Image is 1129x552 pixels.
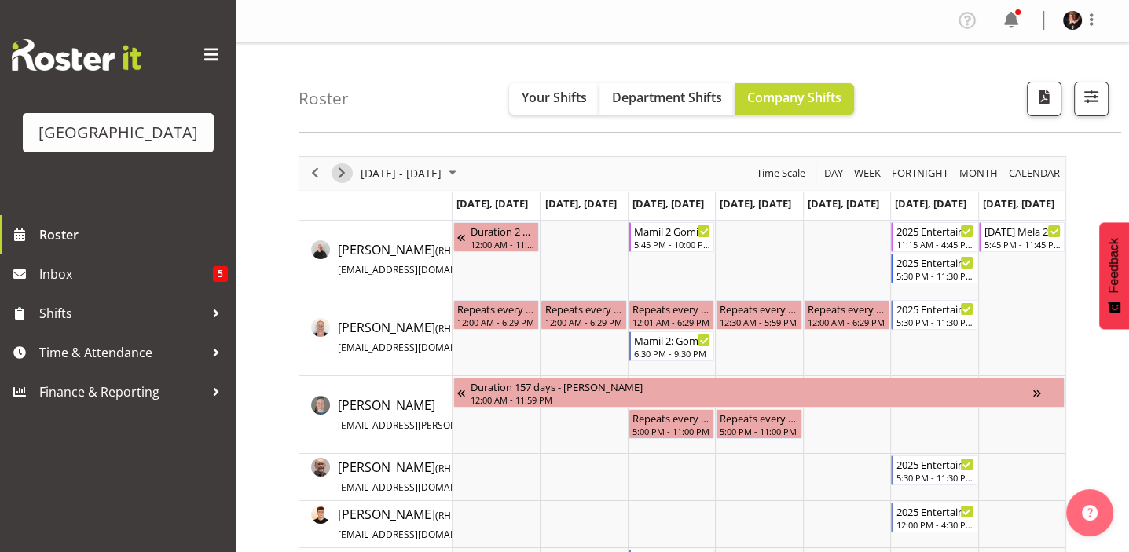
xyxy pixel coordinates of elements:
div: Aaron Smart"s event - 2025 Entertainer of the Year - EVENING Begin From Saturday, October 4, 2025... [891,254,977,283]
a: [PERSON_NAME][EMAIL_ADDRESS][PERSON_NAME][DOMAIN_NAME] [338,396,625,433]
button: Previous [305,163,326,183]
div: next period [328,157,355,190]
span: [DATE], [DATE] [983,196,1054,210]
div: 2025 Entertainer of the Year FOHM shift - MATINEE [896,223,973,239]
div: Repeats every [DATE], [DATE], [DATE] - [PERSON_NAME] [544,301,622,316]
span: [PERSON_NAME] [338,397,625,433]
div: Aiddie Carnihan"s event - 2025 Entertainer of the Year - EVENING Begin From Saturday, October 4, ... [891,300,977,330]
span: [PERSON_NAME] [338,459,552,495]
button: Your Shifts [509,83,599,115]
h4: Roster [299,90,349,108]
span: calendar [1007,163,1061,183]
div: 12:00 PM - 4:30 PM [896,518,973,531]
button: Month [1006,163,1063,183]
button: Department Shifts [599,83,735,115]
button: Timeline Week [852,163,884,183]
div: Duration 157 days - [PERSON_NAME] [471,378,1033,394]
div: 12:01 AM - 6:29 PM [632,316,710,328]
div: Ailie Rundle"s event - Repeats every wednesday, thursday - Ailie Rundle Begin From Thursday, Octo... [716,409,801,439]
span: Time Scale [755,163,807,183]
div: Aiddie Carnihan"s event - Repeats every thursday - Aiddie Carnihan Begin From Thursday, October 2... [716,300,801,330]
span: RH 21.75 [438,244,478,258]
span: ( ) [435,509,470,522]
button: Timeline Day [822,163,846,183]
span: [DATE], [DATE] [456,196,528,210]
span: Feedback [1107,238,1121,293]
span: Fortnight [890,163,950,183]
div: 12:00 AM - 6:29 PM [544,316,622,328]
div: Repeats every [DATE] - [PERSON_NAME] [720,301,797,316]
div: 5:30 PM - 11:30 PM [896,316,973,328]
button: Timeline Month [957,163,1001,183]
div: Aiddie Carnihan"s event - Repeats every wednesday - Aiddie Carnihan Begin From Wednesday, October... [629,300,714,330]
div: 2025 Entertainer of the Year - EVENING [896,456,973,472]
div: Repeats every [DATE] - [PERSON_NAME] [632,301,710,316]
span: Department Shifts [612,89,722,106]
div: 12:30 AM - 5:59 PM [720,316,797,328]
span: [EMAIL_ADDRESS][PERSON_NAME][DOMAIN_NAME] [338,419,568,432]
div: [DATE] Mela 2025. FOHM Shift [984,223,1061,239]
button: October 2025 [358,163,464,183]
button: Company Shifts [735,83,854,115]
span: Company Shifts [747,89,841,106]
button: Filter Shifts [1074,82,1109,116]
div: 12:00 AM - 6:29 PM [808,316,885,328]
span: Time & Attendance [39,341,204,364]
div: Sep 29 - Oct 05, 2025 [355,157,466,190]
div: [GEOGRAPHIC_DATA] [38,121,198,144]
a: [PERSON_NAME](RH 21.75)[EMAIL_ADDRESS][DOMAIN_NAME] [338,240,563,278]
div: Aaron Smart"s event - Mamil 2 Gomil FOHM shift Begin From Wednesday, October 1, 2025 at 5:45:00 P... [629,222,714,252]
div: 2025 Entertainer of the Year - EVENING [896,254,973,270]
div: Repeats every [DATE], [DATE] - [PERSON_NAME] [632,410,710,426]
div: Ailie Rundle"s event - Duration 157 days - Ailie Rundle Begin From Wednesday, September 24, 2025 ... [453,378,1065,408]
span: [PERSON_NAME] [338,506,557,542]
div: 12:00 AM - 6:29 PM [457,316,535,328]
span: [DATE], [DATE] [895,196,966,210]
div: Aiddie Carnihan"s event - Mamil 2: Gomil Begin From Wednesday, October 1, 2025 at 6:30:00 PM GMT+... [629,331,714,361]
span: Finance & Reporting [39,380,204,404]
div: 5:30 PM - 11:30 PM [896,269,973,282]
div: Mamil 2 Gomil FOHM shift [634,223,710,239]
td: Aiddie Carnihan resource [299,298,453,376]
div: Aiddie Carnihan"s event - Repeats every monday, tuesday, friday - Aiddie Carnihan Begin From Mond... [453,300,539,330]
span: [DATE], [DATE] [808,196,879,210]
div: Alec Were"s event - 2025 Entertainer of the Year - EVENING Begin From Saturday, October 4, 2025 a... [891,455,977,485]
div: 5:30 PM - 11:30 PM [896,471,973,484]
span: [DATE] - [DATE] [359,163,443,183]
span: Shifts [39,302,204,325]
span: RH 6 [438,462,459,475]
a: [PERSON_NAME](RH 6)[EMAIL_ADDRESS][DOMAIN_NAME] [338,458,552,495]
div: 5:00 PM - 11:00 PM [720,425,797,437]
span: Day [823,163,845,183]
span: [PERSON_NAME] [338,241,563,277]
img: michelle-englehardt77a61dd232cbae36c93d4705c8cf7ee3.png [1063,11,1082,30]
div: Mamil 2: Gomil [634,332,710,348]
div: Aaron Smart"s event - Duration 2 days - Aaron Smart Begin From Saturday, September 27, 2025 at 12... [453,222,539,252]
div: Aaron Smart"s event - Diwali Mela 2025. FOHM Shift Begin From Sunday, October 5, 2025 at 5:45:00 ... [979,222,1065,252]
button: Next [332,163,353,183]
img: help-xxl-2.png [1082,505,1098,521]
div: 2025 Entertainer of the Year - EVENING [896,301,973,316]
a: [PERSON_NAME](RH 9)[EMAIL_ADDRESS][DOMAIN_NAME] [338,318,557,356]
div: Repeats every [DATE], [DATE] - [PERSON_NAME] [720,410,797,426]
div: 12:00 AM - 11:59 PM [471,238,535,250]
div: Aaron Smart"s event - 2025 Entertainer of the Year FOHM shift - MATINEE Begin From Saturday, Octo... [891,222,977,252]
span: RH 9 [438,322,459,335]
span: [PERSON_NAME] [338,319,557,355]
span: [EMAIL_ADDRESS][DOMAIN_NAME] [338,528,494,541]
div: 2025 Entertainer of the Year - MATINEE [896,503,973,519]
div: previous period [302,157,328,190]
span: Roster [39,223,228,247]
span: [DATE], [DATE] [720,196,791,210]
div: Repeats every [DATE], [DATE], [DATE] - [PERSON_NAME] [457,301,535,316]
span: 5 [213,266,228,282]
td: Alex Freeman resource [299,501,453,548]
span: [EMAIL_ADDRESS][DOMAIN_NAME] [338,341,494,354]
td: Ailie Rundle resource [299,376,453,454]
img: Rosterit website logo [12,39,141,71]
a: [PERSON_NAME](RH 4.5)[EMAIL_ADDRESS][DOMAIN_NAME] [338,505,557,543]
button: Download a PDF of the roster according to the set date range. [1027,82,1061,116]
span: ( ) [435,462,462,475]
div: Alex Freeman"s event - 2025 Entertainer of the Year - MATINEE Begin From Saturday, October 4, 202... [891,503,977,532]
button: Time Scale [754,163,808,183]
